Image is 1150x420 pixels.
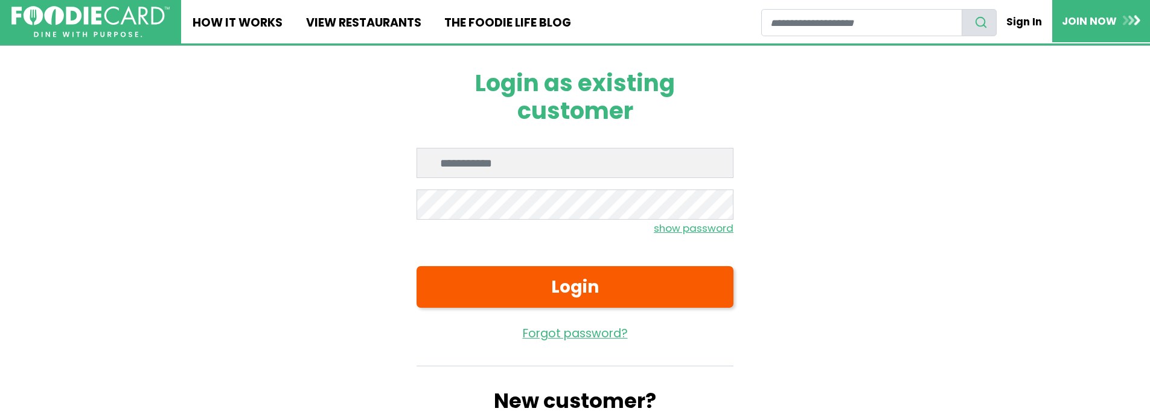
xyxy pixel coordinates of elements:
[997,8,1052,35] a: Sign In
[417,389,733,413] h2: New customer?
[417,325,733,343] a: Forgot password?
[11,6,170,38] img: FoodieCard; Eat, Drink, Save, Donate
[417,266,733,308] button: Login
[761,9,962,36] input: restaurant search
[962,9,997,36] button: search
[417,69,733,125] h1: Login as existing customer
[654,221,733,235] small: show password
